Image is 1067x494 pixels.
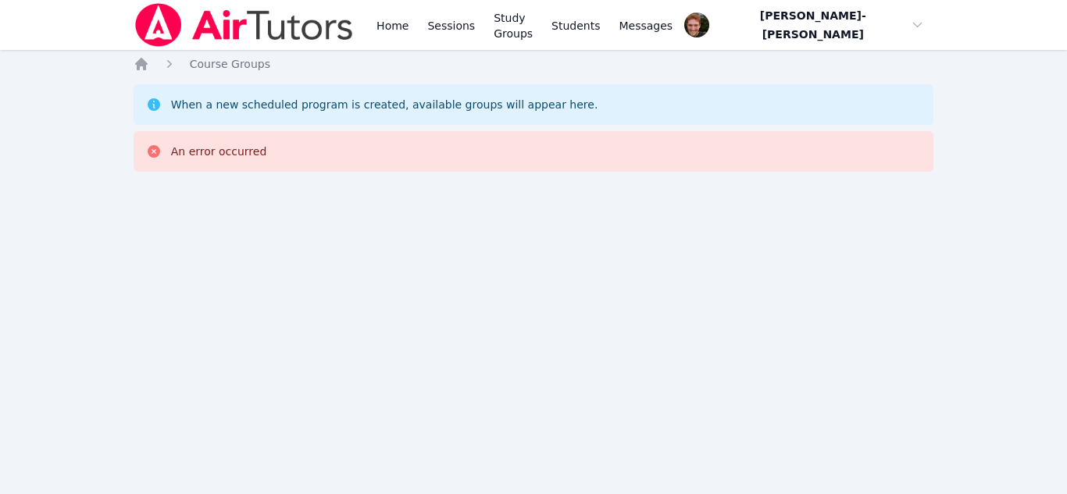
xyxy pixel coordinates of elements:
div: An error occurred [171,144,267,159]
span: Messages [619,18,673,34]
span: Course Groups [190,58,270,70]
img: Air Tutors [134,3,355,47]
nav: Breadcrumb [134,56,934,72]
a: Course Groups [190,56,270,72]
div: When a new scheduled program is created, available groups will appear here. [171,97,598,112]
